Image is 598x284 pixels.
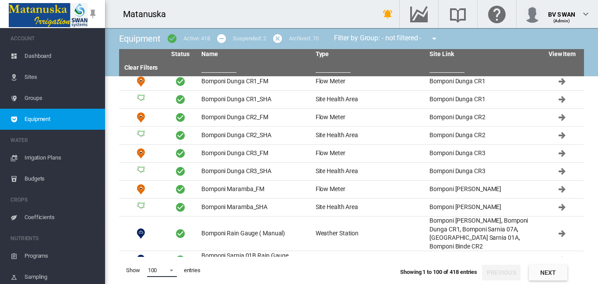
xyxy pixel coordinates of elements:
[213,30,230,47] button: icon-minus-circle
[312,181,426,198] td: Flow Meter
[25,46,98,67] span: Dashboard
[171,50,189,57] a: Status
[557,184,567,195] md-icon: Click to go to equipment
[175,255,186,265] span: Active
[148,267,157,273] div: 100
[426,49,540,60] th: Site Link
[25,147,98,168] span: Irrigation Plans
[426,163,540,180] td: Bomponi Dunga CR3
[119,91,584,109] tr: Site Health Area Bomponi Dunga CR1_SHA Site Health Area Bomponi Dunga CR1 Click to go to equipment
[269,30,286,47] button: icon-cancel
[312,163,426,180] td: Site Health Area
[119,33,161,44] span: Equipment
[198,217,312,251] td: Bomponi Rain Gauge ( Manual)
[312,199,426,216] td: Site Health Area
[175,112,186,123] span: Active
[557,148,567,159] md-icon: Click to go to equipment
[557,255,567,265] md-icon: Click to go to equipment
[198,181,312,198] td: Bomponi Maramba_FM
[312,251,426,269] td: Weather Station
[119,251,584,269] tr: Weather Station Bomponi Sarnia 01B Rain Gauge (Manual) Weather Station Bomponi Sarnia 01B Click t...
[198,73,312,90] td: Bomponi Dunga CR1_FM
[119,199,163,216] td: Site Health Area
[553,251,571,269] button: Click to go to equipment
[429,33,440,44] md-icon: icon-menu-down
[25,168,98,189] span: Budgets
[553,127,571,144] button: Click to go to equipment
[553,73,571,90] button: Click to go to equipment
[201,50,218,57] a: Name
[557,112,567,123] md-icon: Click to go to equipment
[88,9,98,19] md-icon: icon-pin
[312,73,426,90] td: Flow Meter
[136,228,146,239] img: 10.svg
[553,181,571,198] button: Click to go to equipment
[11,32,98,46] span: ACCOUNT
[119,145,163,162] td: Flow Meter
[25,207,98,228] span: Coefficients
[400,269,477,275] span: Showing 1 to 100 of 418 entries
[553,109,571,126] button: Click to go to equipment
[25,67,98,88] span: Sites
[175,166,186,177] span: Active
[553,225,571,242] button: Click to go to equipment
[180,263,204,278] span: entries
[119,73,584,91] tr: Flow Meter Bomponi Dunga CR1_FM Flow Meter Bomponi Dunga CR1 Click to go to equipment
[136,184,146,195] img: 9.svg
[136,130,146,141] img: 3.svg
[557,130,567,141] md-icon: Click to go to equipment
[136,166,146,177] img: 3.svg
[316,50,329,57] a: Type
[11,133,98,147] span: WATER
[136,202,146,213] img: 3.svg
[379,5,397,23] button: icon-bell-ring
[312,109,426,126] td: Flow Meter
[198,91,312,108] td: Bomponi Dunga CR1_SHA
[25,109,98,130] span: Equipment
[580,9,591,19] md-icon: icon-chevron-down
[486,9,507,19] md-icon: Click here for help
[175,148,186,159] span: Active
[119,73,163,90] td: Flow Meter
[124,64,158,71] a: Clear Filters
[119,127,584,145] tr: Site Health Area Bomponi Dunga CR2_SHA Site Health Area Bomponi Dunga CR2 Click to go to equipment
[289,35,319,43] div: Archived: 70
[119,181,163,198] td: Flow Meter
[136,148,146,159] img: 9.svg
[557,94,567,105] md-icon: Click to go to equipment
[548,7,575,15] div: BV SWAN
[557,76,567,87] md-icon: Click to go to equipment
[426,251,540,269] td: Bomponi Sarnia 01B
[175,184,186,195] span: Active
[11,231,98,245] span: NUTRIENTS
[524,5,541,23] img: profile.jpg
[175,202,186,213] span: Active
[312,91,426,108] td: Site Health Area
[426,217,540,251] td: Bomponi [PERSON_NAME], Bomponi Dunga CR1, Bomponi Sarnia 07A, [GEOGRAPHIC_DATA] Sarnia 01A, Bompo...
[272,33,283,44] md-icon: icon-cancel
[198,145,312,162] td: Bomponi Dunga CR3_FM
[183,35,210,43] div: Active: 418
[119,163,584,181] tr: Site Health Area Bomponi Dunga CR3_SHA Site Health Area Bomponi Dunga CR3 Click to go to equipment
[119,199,584,217] tr: Site Health Area Bomponi Maramba_SHA Site Health Area Bomponi [PERSON_NAME] Click to go to equipment
[119,163,163,180] td: Site Health Area
[119,109,163,126] td: Flow Meter
[553,199,571,216] button: Click to go to equipment
[123,263,144,278] span: Show
[557,228,567,239] md-icon: Click to go to equipment
[553,163,571,180] button: Click to go to equipment
[216,33,227,44] md-icon: icon-minus-circle
[426,73,540,90] td: Bomponi Dunga CR1
[553,145,571,162] button: Click to go to equipment
[119,251,163,269] td: Weather Station
[426,199,540,216] td: Bomponi [PERSON_NAME]
[163,30,181,47] button: icon-checkbox-marked-circle
[553,18,570,23] span: (Admin)
[426,145,540,162] td: Bomponi Dunga CR3
[426,109,540,126] td: Bomponi Dunga CR2
[119,109,584,127] tr: Flow Meter Bomponi Dunga CR2_FM Flow Meter Bomponi Dunga CR2 Click to go to equipment
[447,9,468,19] md-icon: Search the knowledge base
[540,49,584,60] th: View Item
[119,145,584,163] tr: Flow Meter Bomponi Dunga CR3_FM Flow Meter Bomponi Dunga CR3 Click to go to equipment
[175,130,186,141] span: Active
